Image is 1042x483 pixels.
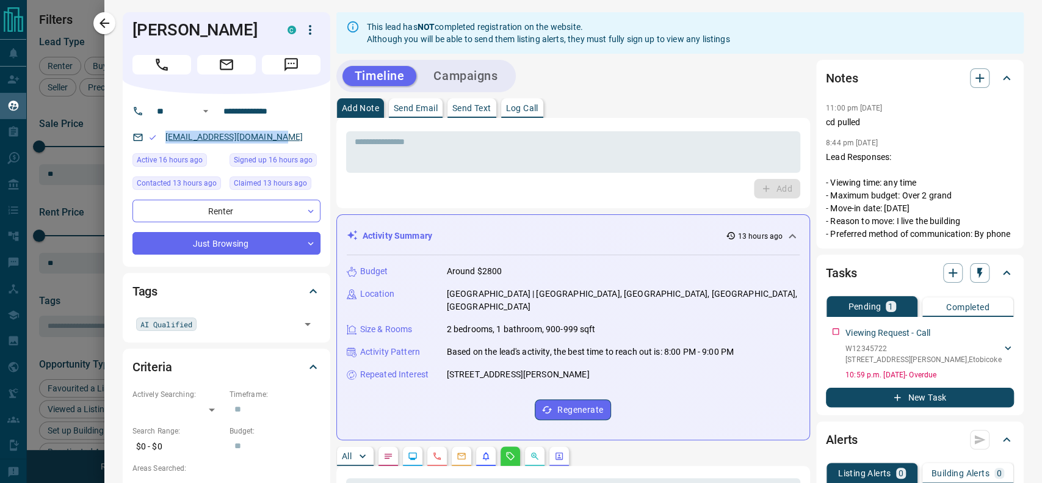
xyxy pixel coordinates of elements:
svg: Agent Actions [554,451,564,461]
div: Activity Summary13 hours ago [347,225,800,247]
button: Timeline [342,66,417,86]
p: 10:59 p.m. [DATE] - Overdue [845,369,1014,380]
span: Message [262,55,320,74]
button: New Task [826,388,1014,407]
div: Thu Aug 14 2025 [132,153,223,170]
div: Just Browsing [132,232,320,255]
svg: Requests [505,451,515,461]
p: Send Text [452,104,491,112]
h2: Alerts [826,430,858,449]
p: Location [360,288,394,300]
div: Tags [132,277,320,306]
p: 2 bedrooms, 1 bathroom, 900-999 sqft [447,323,596,336]
svg: Lead Browsing Activity [408,451,418,461]
div: Alerts [826,425,1014,454]
p: Budget: [230,426,320,437]
div: Thu Aug 14 2025 [230,153,320,170]
p: $0 - $0 [132,437,223,457]
p: Around $2800 [447,265,502,278]
p: Listing Alerts [838,469,891,478]
div: Notes [826,64,1014,93]
p: Pending [848,302,881,311]
a: [EMAIL_ADDRESS][DOMAIN_NAME] [165,132,303,142]
span: AI Qualified [140,318,192,330]
svg: Emails [457,451,466,461]
div: Renter [132,200,320,222]
p: All [342,452,352,460]
button: Open [198,104,213,118]
div: Criteria [132,352,320,382]
p: 0 [899,469,903,478]
p: 11:00 pm [DATE] [826,104,882,112]
div: W12345722[STREET_ADDRESS][PERSON_NAME],Etobicoke [845,341,1014,368]
p: 13 hours ago [738,231,783,242]
strong: NOT [418,22,435,32]
span: Call [132,55,191,74]
p: Based on the lead's activity, the best time to reach out is: 8:00 PM - 9:00 PM [447,346,734,358]
textarea: To enrich screen reader interactions, please activate Accessibility in Grammarly extension settings [355,137,780,168]
button: Campaigns [421,66,510,86]
h2: Criteria [132,357,172,377]
p: Repeated Interest [360,368,429,381]
span: Signed up 16 hours ago [234,154,313,166]
span: Contacted 13 hours ago [137,177,217,189]
span: Claimed 13 hours ago [234,177,307,189]
p: Actively Searching: [132,389,223,400]
div: This lead has completed registration on the website. Although you will be able to send them listi... [367,16,730,50]
p: Building Alerts [932,469,990,478]
p: Viewing Request - Call [845,327,930,340]
span: Email [197,55,256,74]
p: Activity Summary [363,230,432,242]
p: [GEOGRAPHIC_DATA] | [GEOGRAPHIC_DATA], [GEOGRAPHIC_DATA], [GEOGRAPHIC_DATA], [GEOGRAPHIC_DATA] [447,288,800,313]
p: Timeframe: [230,389,320,400]
p: 8:44 pm [DATE] [826,139,878,147]
p: Log Call [506,104,538,112]
svg: Listing Alerts [481,451,491,461]
p: W12345722 [845,343,1001,354]
p: 1 [888,302,893,311]
svg: Calls [432,451,442,461]
button: Open [299,316,316,333]
h2: Notes [826,68,858,88]
button: Regenerate [535,399,611,420]
h2: Tasks [826,263,856,283]
div: condos.ca [288,26,296,34]
div: Thu Aug 14 2025 [230,176,320,194]
p: Send Email [394,104,438,112]
svg: Notes [383,451,393,461]
div: Thu Aug 14 2025 [132,176,223,194]
p: [STREET_ADDRESS][PERSON_NAME] , Etobicoke [845,354,1001,365]
span: Active 16 hours ago [137,154,203,166]
p: 0 [997,469,1002,478]
p: cd pulled [826,116,1014,129]
p: Size & Rooms [360,323,413,336]
p: Lead Responses: - Viewing time: any time - Maximum budget: Over 2 grand - Move-in date: [DATE] - ... [826,151,1014,241]
h2: Tags [132,281,157,301]
p: Add Note [342,104,379,112]
p: Areas Searched: [132,463,320,474]
p: [STREET_ADDRESS][PERSON_NAME] [447,368,590,381]
div: Tasks [826,258,1014,288]
svg: Email Valid [148,133,157,142]
p: Search Range: [132,426,223,437]
p: Budget [360,265,388,278]
svg: Opportunities [530,451,540,461]
p: Completed [946,303,990,311]
p: Activity Pattern [360,346,420,358]
h1: [PERSON_NAME] [132,20,269,40]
